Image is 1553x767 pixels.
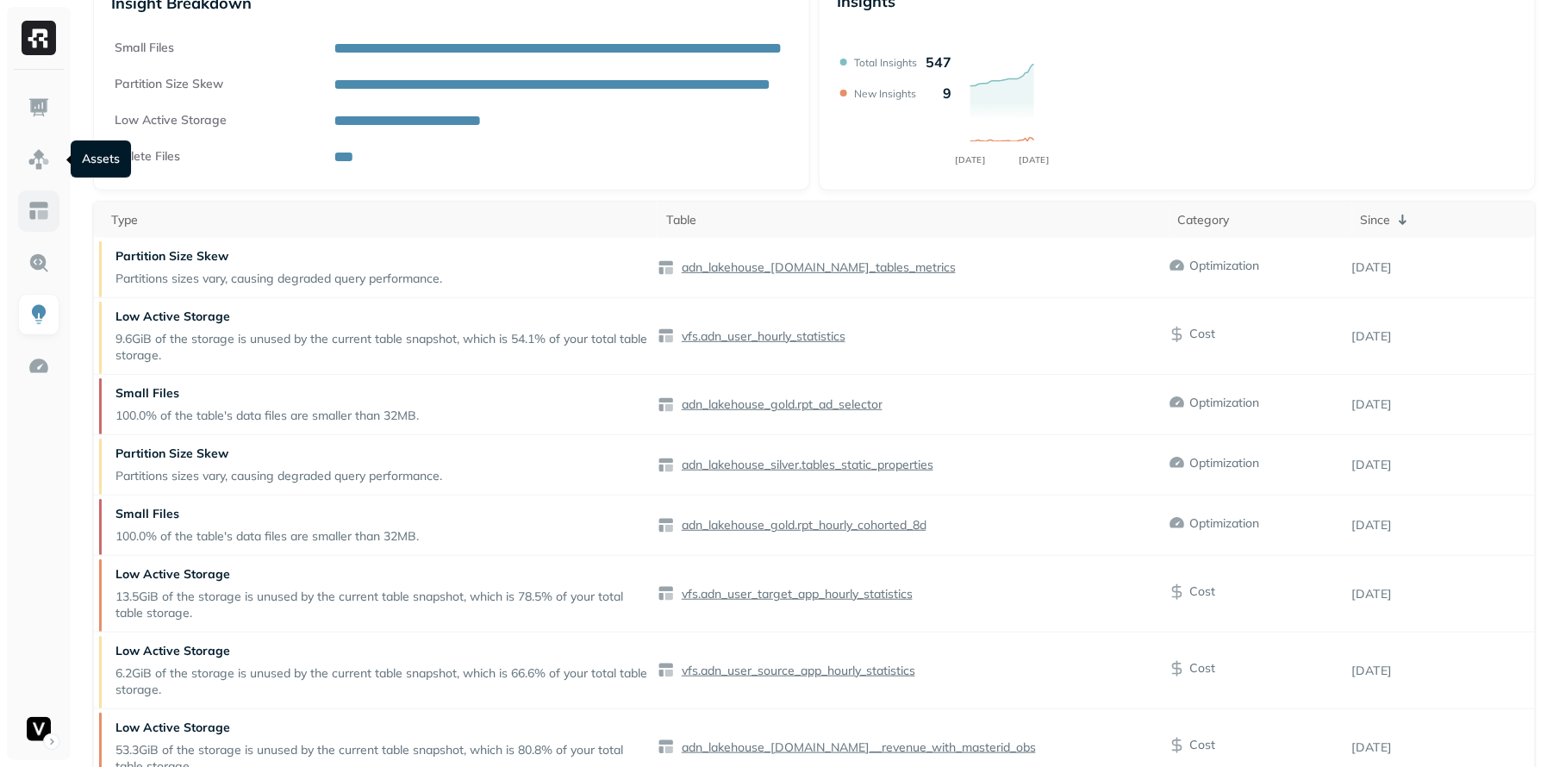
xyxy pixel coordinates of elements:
img: Optimization [28,355,50,377]
p: Cost [1189,660,1215,677]
a: vfs.adn_user_target_app_hourly_statistics [675,586,913,602]
a: adn_lakehouse_[DOMAIN_NAME]__revenue_with_masterid_obs [675,739,1036,756]
a: adn_lakehouse_gold.rpt_hourly_cohorted_8d [675,517,926,533]
tspan: [DATE] [1020,154,1050,165]
p: [DATE] [1352,457,1535,473]
p: Low Active Storage [115,309,649,325]
img: table [658,396,675,414]
text: Small Files [115,40,174,55]
div: Table [666,212,1160,228]
p: Small Files [115,385,419,402]
img: Asset Explorer [28,200,50,222]
text: Low Active Storage [115,112,227,128]
p: [DATE] [1352,396,1535,413]
text: Delete Files [115,148,180,164]
img: Query Explorer [28,252,50,274]
a: adn_lakehouse_[DOMAIN_NAME]_tables_metrics [675,259,956,276]
a: vfs.adn_user_hourly_statistics [675,328,845,345]
img: Dashboard [28,97,50,119]
img: table [658,457,675,474]
p: adn_lakehouse_gold.rpt_ad_selector [678,396,883,413]
p: Total Insights [854,56,917,69]
p: Low Active Storage [115,643,649,659]
p: 13.5GiB of the storage is unused by the current table snapshot, which is 78.5% of your total tabl... [115,589,649,621]
img: table [658,517,675,534]
p: Cost [1189,583,1215,600]
p: 100.0% of the table's data files are smaller than 32MB. [115,528,419,545]
p: adn_lakehouse_gold.rpt_hourly_cohorted_8d [678,517,926,533]
p: Cost [1189,326,1215,342]
img: Ryft [22,21,56,55]
div: Category [1177,212,1343,228]
p: New Insights [854,87,916,100]
p: Low Active Storage [115,566,649,583]
p: [DATE] [1352,259,1535,276]
p: vfs.adn_user_hourly_statistics [678,328,845,345]
a: vfs.adn_user_source_app_hourly_statistics [675,663,915,679]
img: Assets [28,148,50,171]
div: Since [1361,209,1526,230]
p: 9 [943,84,951,102]
p: [DATE] [1352,517,1535,533]
p: Optimization [1189,455,1259,471]
p: Optimization [1189,258,1259,274]
p: Partitions sizes vary, causing degraded query performance. [115,271,442,287]
img: table [658,585,675,602]
p: 6.2GiB of the storage is unused by the current table snapshot, which is 66.6% of your total table... [115,665,649,698]
p: [DATE] [1352,663,1535,679]
tspan: [DATE] [956,154,986,165]
img: Voodoo [27,717,51,741]
p: Low Active Storage [115,720,649,736]
div: Type [111,212,649,228]
p: Cost [1189,737,1215,753]
p: 100.0% of the table's data files are smaller than 32MB. [115,408,419,424]
a: adn_lakehouse_gold.rpt_ad_selector [675,396,883,413]
p: [DATE] [1352,586,1535,602]
div: Assets [71,140,131,178]
p: vfs.adn_user_target_app_hourly_statistics [678,586,913,602]
img: table [658,259,675,277]
img: table [658,739,675,756]
p: 9.6GiB of the storage is unused by the current table snapshot, which is 54.1% of your total table... [115,331,649,364]
p: adn_lakehouse_[DOMAIN_NAME]__revenue_with_masterid_obs [678,739,1036,756]
p: Optimization [1189,395,1259,411]
p: adn_lakehouse_silver.tables_static_properties [678,457,933,473]
a: adn_lakehouse_silver.tables_static_properties [675,457,933,473]
img: table [658,327,675,345]
p: vfs.adn_user_source_app_hourly_statistics [678,663,915,679]
p: [DATE] [1352,739,1535,756]
p: 547 [926,53,951,71]
text: Partition Size Skew [115,76,223,91]
p: Partition Size Skew [115,248,442,265]
p: adn_lakehouse_[DOMAIN_NAME]_tables_metrics [678,259,956,276]
p: Partition Size Skew [115,446,442,462]
p: [DATE] [1352,328,1535,345]
p: Optimization [1189,515,1259,532]
img: Insights [28,303,50,326]
p: Small Files [115,506,419,522]
p: Partitions sizes vary, causing degraded query performance. [115,468,442,484]
img: table [658,662,675,679]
